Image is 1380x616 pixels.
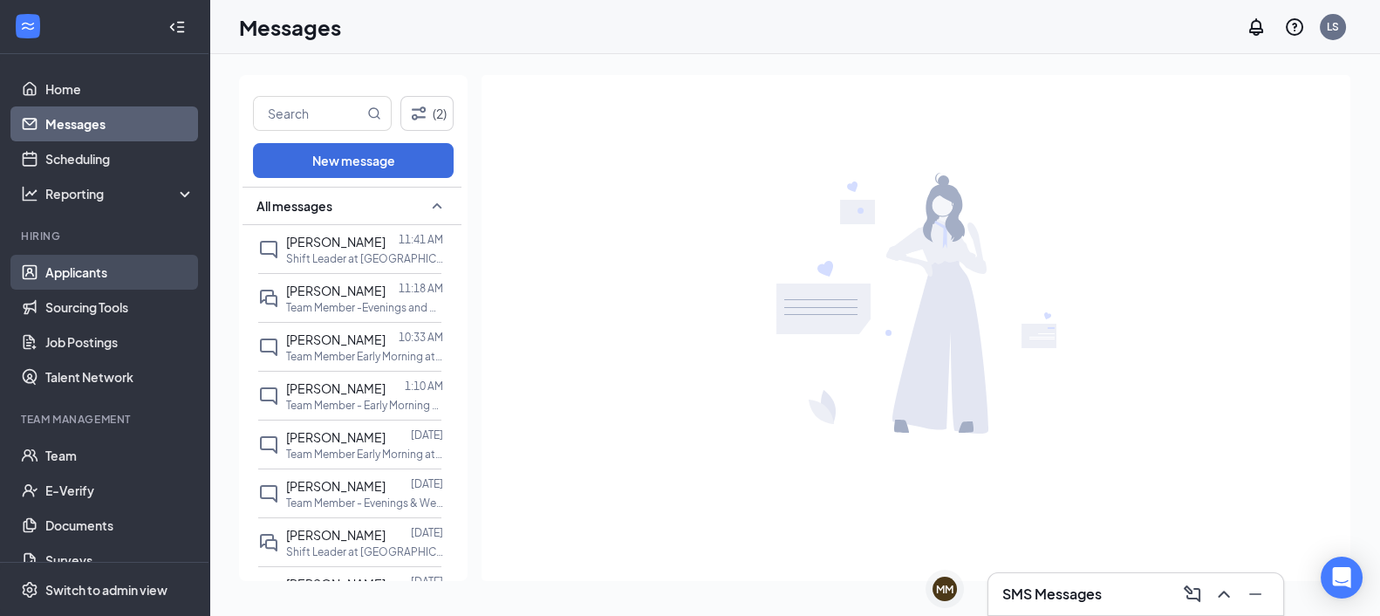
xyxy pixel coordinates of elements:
button: Filter (2) [400,96,454,131]
svg: Notifications [1246,17,1267,38]
svg: Settings [21,581,38,599]
svg: ChevronUp [1213,584,1234,605]
a: E-Verify [45,473,195,508]
p: [DATE] [411,525,443,540]
svg: ChatInactive [258,386,279,407]
span: All messages [256,197,332,215]
div: Hiring [21,229,191,243]
a: Sourcing Tools [45,290,195,325]
a: Documents [45,508,195,543]
svg: Analysis [21,185,38,202]
a: Messages [45,106,195,141]
button: New message [253,143,454,178]
svg: ChatInactive [258,483,279,504]
svg: Collapse [168,18,186,36]
button: Minimize [1241,580,1269,608]
svg: MagnifyingGlass [367,106,381,120]
a: Scheduling [45,141,195,176]
div: Switch to admin view [45,581,167,599]
button: ComposeMessage [1178,580,1206,608]
p: 1:10 AM [405,379,443,394]
h3: SMS Messages [1002,585,1102,604]
div: MM [936,582,953,597]
span: [PERSON_NAME] [286,234,386,250]
svg: DoubleChat [258,532,279,553]
p: 11:41 AM [399,232,443,247]
p: [DATE] [411,476,443,491]
h1: Messages [239,12,341,42]
span: [PERSON_NAME] [286,283,386,298]
span: [PERSON_NAME] [286,429,386,445]
a: Team [45,438,195,473]
div: Reporting [45,185,195,202]
div: Team Management [21,412,191,427]
input: Search [254,97,364,130]
svg: QuestionInfo [1284,17,1305,38]
svg: ComposeMessage [1182,584,1203,605]
span: [PERSON_NAME] [286,478,386,494]
svg: WorkstreamLogo [19,17,37,35]
svg: ChatInactive [258,581,279,602]
svg: ChatInactive [258,337,279,358]
svg: ChatInactive [258,239,279,260]
a: Talent Network [45,359,195,394]
div: Open Intercom Messenger [1321,557,1363,599]
span: [PERSON_NAME] [286,332,386,347]
p: Team Member -Evenings and Weekends at [GEOGRAPHIC_DATA] TX-288 LLC [286,300,443,315]
svg: SmallChevronUp [427,195,447,216]
svg: ChatInactive [258,435,279,455]
span: [PERSON_NAME] [286,576,386,592]
p: [DATE] [411,574,443,589]
button: ChevronUp [1210,580,1238,608]
p: Shift Leader at [GEOGRAPHIC_DATA] TX-222 LLC [286,544,443,559]
div: LS [1327,19,1339,34]
span: [PERSON_NAME] [286,380,386,396]
a: Home [45,72,195,106]
a: Surveys [45,543,195,578]
svg: Minimize [1245,584,1266,605]
p: Team Member - Evenings & Weekend at [GEOGRAPHIC_DATA] TX-220 LLC [286,496,443,510]
svg: DoubleChat [258,288,279,309]
p: Team Member - Early Morning at [GEOGRAPHIC_DATA] [GEOGRAPHIC_DATA]-222 LLC [286,398,443,413]
p: 11:18 AM [399,281,443,296]
p: 10:33 AM [399,330,443,345]
span: [PERSON_NAME] [286,527,386,543]
p: [DATE] [411,428,443,442]
p: Team Member Early Morning at [GEOGRAPHIC_DATA] TX-220 LLC [286,349,443,364]
a: Applicants [45,255,195,290]
p: Shift Leader at [GEOGRAPHIC_DATA] TX-220 LLC [286,251,443,266]
a: Job Postings [45,325,195,359]
p: Team Member Early Morning at [GEOGRAPHIC_DATA] TX-220 LLC [286,447,443,462]
svg: Filter [408,103,429,124]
